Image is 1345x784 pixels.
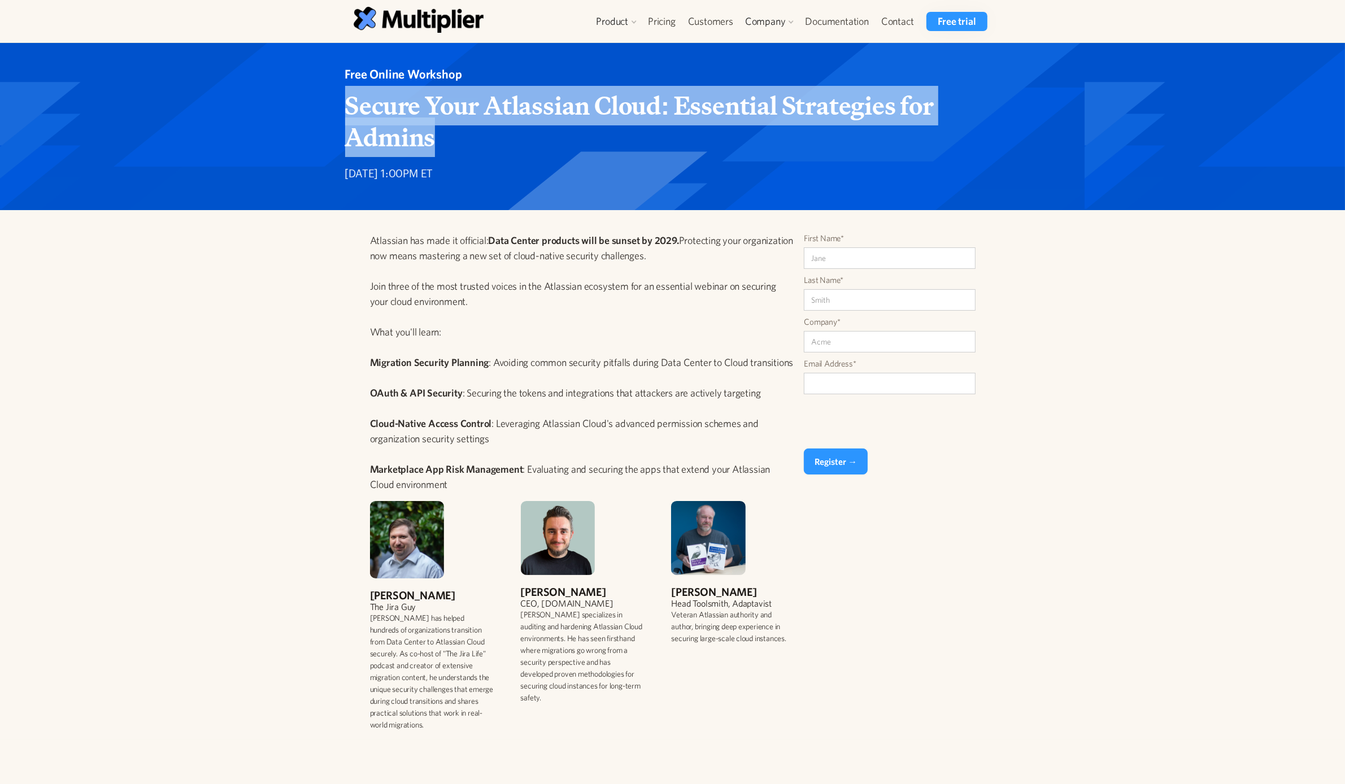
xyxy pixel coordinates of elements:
iframe: reCAPTCHA [804,400,976,444]
input: Jane [804,247,976,269]
div: Free Online Workshop [345,66,992,83]
input: Register → [804,448,868,474]
label: Email Address* [804,358,976,369]
div: CEO, [DOMAIN_NAME] [521,598,645,609]
p: Atlassian has made it official: Protecting your organization now means mastering a new set of clo... [370,233,795,492]
a: Free trial [926,12,987,31]
p: Veteran Atlassian authority and author, bringing deep experience in securing large-scale cloud in... [671,609,795,644]
p: [PERSON_NAME] specializes in auditing and hardening Atlassian Cloud environments. He has seen fir... [521,609,645,704]
label: First Name* [804,233,976,244]
strong: Secure Your Atlassian Cloud: Essential Strategies for Admins [345,86,934,157]
div: [PERSON_NAME] [671,586,795,598]
p: [DATE] 1:00PM ET [345,167,992,182]
form: Aaron Webinar [804,233,976,474]
p: [PERSON_NAME] has helped hundreds of organizations transition from Data Center to Atlassian Cloud... [370,612,494,731]
label: Last Name* [804,275,976,286]
a: Pricing [642,12,682,31]
strong: OAuth & API Security [370,387,463,399]
strong: Migration Security Planning [370,356,489,368]
strong: Data Center products will be sunset by 2029. [488,234,678,246]
strong: Marketplace App Risk Management [370,463,523,475]
div: [PERSON_NAME] [521,586,645,598]
div: The Jira Guy [370,601,494,612]
div: Company [745,15,786,28]
input: Acme [804,331,976,352]
div: Product [596,15,628,28]
a: Customers [682,12,739,31]
label: Company* [804,316,976,328]
strong: Cloud-Native Access Control [370,417,492,429]
div: Head Toolsmith, Adaptavist [671,598,795,609]
input: Smith [804,289,976,311]
div: Company [739,12,799,31]
a: Documentation [799,12,874,31]
div: [PERSON_NAME] [370,590,494,601]
div: Product [590,12,642,31]
a: Contact [875,12,920,31]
